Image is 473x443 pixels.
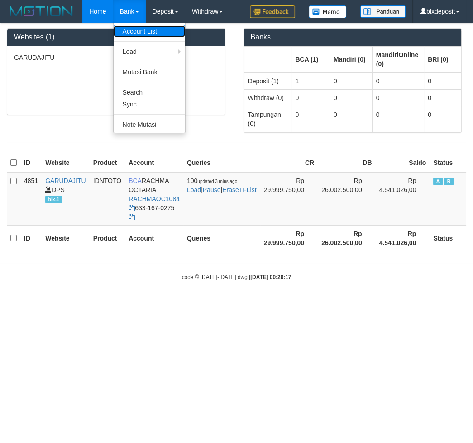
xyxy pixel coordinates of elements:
[433,178,442,185] span: Active
[7,5,76,18] img: MOTION_logo.png
[291,89,330,106] td: 0
[187,177,257,193] span: | |
[183,154,260,172] th: Queries
[14,33,218,41] h3: Websites (1)
[372,72,424,90] td: 0
[114,66,185,78] a: Mutasi Bank
[309,5,347,18] img: Button%20Memo.svg
[330,46,372,72] th: Group: activate to sort column ascending
[260,172,318,226] td: Rp 29.999.750,00
[424,89,461,106] td: 0
[114,98,185,110] a: Sync
[318,172,376,226] td: Rp 26.002.500,00
[129,195,180,202] a: RACHMAOC1084
[360,5,406,18] img: panduan.png
[20,225,42,251] th: ID
[197,179,237,184] span: updated 3 mins ago
[14,53,218,62] p: GARUDAJITU
[424,72,461,90] td: 0
[182,274,291,280] small: code © [DATE]-[DATE] dwg |
[318,225,376,251] th: Rp 26.002.500,00
[114,119,185,130] a: Note Mutasi
[244,46,291,72] th: Group: activate to sort column ascending
[90,225,125,251] th: Product
[90,172,125,226] td: IDNTOTO
[430,225,466,251] th: Status
[424,106,461,132] td: 0
[250,5,295,18] img: Feedback.jpg
[183,225,260,251] th: Queries
[372,46,424,72] th: Group: activate to sort column ascending
[42,154,89,172] th: Website
[203,186,221,193] a: Pause
[125,154,183,172] th: Account
[222,186,256,193] a: EraseTFList
[114,46,185,58] a: Load
[244,89,291,106] td: Withdraw (0)
[318,154,376,172] th: DB
[42,172,89,226] td: DPS
[45,196,62,203] span: blx-1
[430,154,466,172] th: Status
[372,106,424,132] td: 0
[376,172,430,226] td: Rp 4.541.026,00
[330,106,372,132] td: 0
[260,154,318,172] th: CR
[376,154,430,172] th: Saldo
[291,72,330,90] td: 1
[45,177,86,184] a: GARUDAJITU
[187,186,201,193] a: Load
[260,225,318,251] th: Rp 29.999.750,00
[372,89,424,106] td: 0
[187,177,237,184] span: 100
[330,89,372,106] td: 0
[376,225,430,251] th: Rp 4.541.026,00
[125,225,183,251] th: Account
[20,172,42,226] td: 4851
[114,25,185,37] a: Account List
[129,213,135,221] a: Copy 6331670275 to clipboard
[244,72,291,90] td: Deposit (1)
[330,72,372,90] td: 0
[125,172,183,226] td: RACHMA OCTARIA 633-167-0275
[114,87,185,98] a: Search
[251,33,455,41] h3: Banks
[129,177,142,184] span: BCA
[291,106,330,132] td: 0
[424,46,461,72] th: Group: activate to sort column ascending
[129,204,135,212] a: Copy RACHMAOC1084 to clipboard
[90,154,125,172] th: Product
[42,225,89,251] th: Website
[244,106,291,132] td: Tampungan (0)
[291,46,330,72] th: Group: activate to sort column ascending
[20,154,42,172] th: ID
[250,274,291,280] strong: [DATE] 00:26:17
[444,178,453,185] span: Running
